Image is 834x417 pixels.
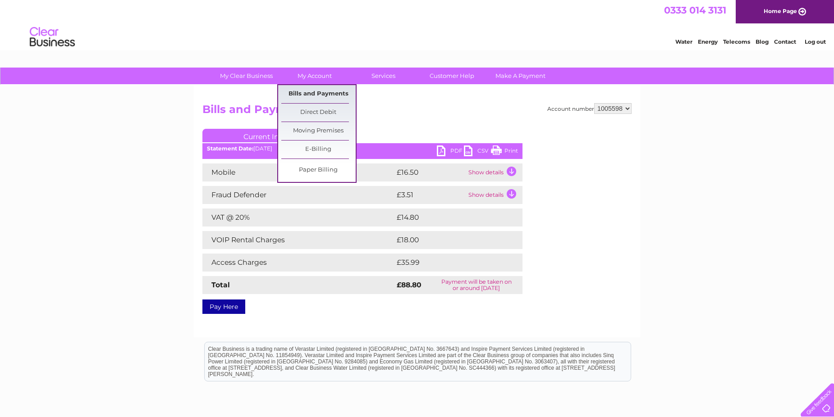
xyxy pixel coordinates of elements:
td: Payment will be taken on or around [DATE] [431,276,522,294]
a: PDF [437,145,464,159]
a: Services [346,68,421,84]
a: Current Invoice [202,129,338,142]
a: My Account [278,68,352,84]
td: Mobile [202,163,394,181]
td: VOIP Rental Charges [202,231,394,249]
a: Telecoms [723,38,750,45]
td: £3.51 [394,186,466,204]
td: £14.80 [394,208,504,227]
img: logo.png [29,23,75,51]
a: Make A Payment [483,68,558,84]
td: £18.00 [394,231,504,249]
a: CSV [464,145,491,159]
a: E-Billing [281,141,356,159]
td: Access Charges [202,254,394,272]
strong: £88.80 [397,281,422,289]
a: Contact [774,38,796,45]
a: Customer Help [415,68,489,84]
a: Paper Billing [281,161,356,179]
td: £16.50 [394,163,466,181]
td: VAT @ 20% [202,208,394,227]
h2: Bills and Payments [202,103,632,120]
td: £35.99 [394,254,504,272]
td: Show details [466,163,522,181]
a: Water [675,38,692,45]
td: Fraud Defender [202,186,394,204]
a: Direct Debit [281,104,356,122]
a: 0333 014 3131 [664,5,726,16]
a: Energy [698,38,718,45]
a: Print [491,145,518,159]
div: Clear Business is a trading name of Verastar Limited (registered in [GEOGRAPHIC_DATA] No. 3667643... [205,5,631,44]
div: [DATE] [202,145,522,152]
a: Log out [805,38,826,45]
b: Statement Date: [207,145,253,152]
a: My Clear Business [209,68,284,84]
a: Pay Here [202,299,245,314]
div: Account number [547,103,632,114]
td: Show details [466,186,522,204]
a: Moving Premises [281,122,356,140]
a: Bills and Payments [281,85,356,103]
strong: Total [211,281,230,289]
a: Blog [756,38,769,45]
